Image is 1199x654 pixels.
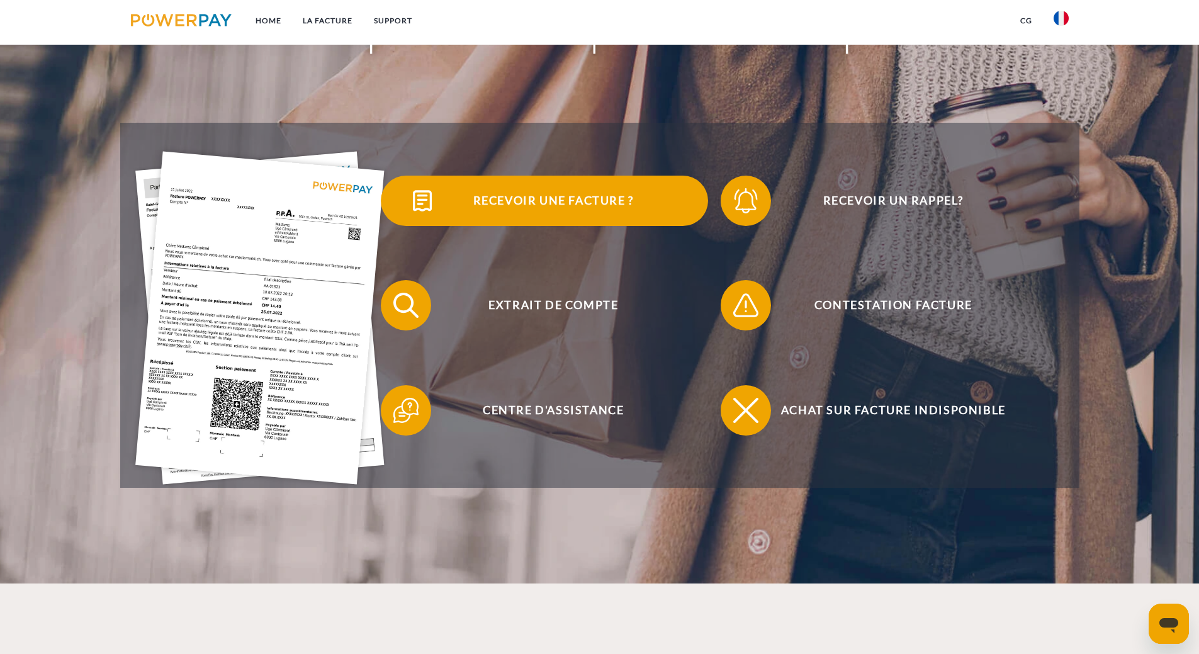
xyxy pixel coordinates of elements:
[721,385,1048,436] button: Achat sur facture indisponible
[399,385,707,436] span: Centre d'assistance
[730,395,762,426] img: qb_close.svg
[363,9,423,32] a: Support
[381,176,708,226] button: Recevoir une facture ?
[739,176,1047,226] span: Recevoir un rappel?
[1010,9,1043,32] a: CG
[292,9,363,32] a: LA FACTURE
[399,176,707,226] span: Recevoir une facture ?
[1054,11,1069,26] img: fr
[407,185,438,217] img: qb_bill.svg
[381,280,708,330] button: Extrait de compte
[739,280,1047,330] span: Contestation Facture
[730,185,762,217] img: qb_bell.svg
[721,280,1048,330] button: Contestation Facture
[721,176,1048,226] button: Recevoir un rappel?
[399,280,707,330] span: Extrait de compte
[135,152,385,485] img: single_invoice_powerpay_fr.jpg
[131,14,232,26] img: logo-powerpay.svg
[381,385,708,436] button: Centre d'assistance
[390,395,422,426] img: qb_help.svg
[730,290,762,321] img: qb_warning.svg
[245,9,292,32] a: Home
[739,385,1047,436] span: Achat sur facture indisponible
[1149,604,1189,644] iframe: Bouton de lancement de la fenêtre de messagerie
[390,290,422,321] img: qb_search.svg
